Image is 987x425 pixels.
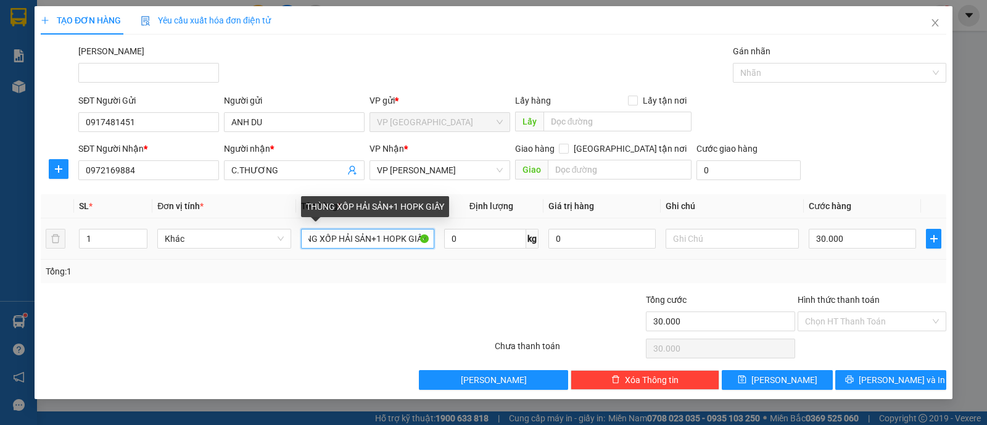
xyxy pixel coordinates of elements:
span: delete [611,375,620,385]
span: close [930,18,940,28]
span: user-add [347,165,357,175]
span: [PERSON_NAME] và In [859,373,945,387]
span: kg [526,229,539,249]
div: VP [PERSON_NAME] [10,10,109,40]
button: delete [46,229,65,249]
span: Lấy tận nơi [638,94,692,107]
div: Chưa thanh toán [493,339,645,361]
span: plus [49,164,68,174]
div: 0913264379 [10,55,109,72]
div: sơn [10,40,109,55]
span: Đơn vị tính [157,201,204,211]
span: TẠO ĐƠN HÀNG [41,15,121,25]
span: Lấy [515,112,543,131]
img: icon [141,16,151,26]
span: Gửi: [10,12,30,25]
input: VD: Bàn, Ghế [301,229,434,249]
div: 40.000 [116,80,244,97]
th: Ghi chú [661,194,804,218]
input: Ghi Chú [666,229,799,249]
div: 0839933442 [118,55,243,72]
button: plus [49,159,68,179]
span: printer [845,375,854,385]
div: VP gửi [370,94,510,107]
label: Mã ĐH [78,46,144,56]
span: Cước hàng [809,201,851,211]
span: Định lượng [469,201,513,211]
button: printer[PERSON_NAME] và In [835,370,946,390]
button: Close [918,6,952,41]
span: Giao [515,160,548,179]
button: [PERSON_NAME] [419,370,568,390]
div: Tổng: 1 [46,265,382,278]
div: Người gửi [224,94,365,107]
input: Cước giao hàng [696,160,801,180]
label: Cước giao hàng [696,144,758,154]
input: Dọc đường [548,160,692,179]
button: deleteXóa Thông tin [571,370,719,390]
button: plus [926,229,941,249]
span: VP Phạm Ngũ Lão [377,161,503,179]
span: [GEOGRAPHIC_DATA] tận nơi [569,142,692,155]
label: Hình thức thanh toán [798,295,880,305]
span: CC : [116,83,133,96]
span: [PERSON_NAME] [461,373,527,387]
span: Giao hàng [515,144,555,154]
span: plus [41,16,49,25]
span: Lấy hàng [515,96,551,105]
span: Yêu cầu xuất hóa đơn điện tử [141,15,271,25]
div: SĐT Người Nhận [78,142,219,155]
input: Dọc đường [543,112,692,131]
span: VP chợ Mũi Né [377,113,503,131]
div: Người nhận [224,142,365,155]
span: Tổng cước [646,295,687,305]
input: 0 [548,229,656,249]
input: Mã ĐH [78,63,219,83]
div: SĐT Người Gửi [78,94,219,107]
div: THÙNG XỐP HẢI SẢN+1 HOPK GIẤY [301,196,449,217]
span: Xóa Thông tin [625,373,679,387]
span: VP Nhận [370,144,404,154]
button: save[PERSON_NAME] [722,370,833,390]
label: Gán nhãn [733,46,770,56]
span: Giá trị hàng [548,201,594,211]
span: plus [927,234,941,244]
span: [PERSON_NAME] [751,373,817,387]
div: ĐIỀN [118,40,243,55]
span: save [738,375,746,385]
span: Nhận: [118,12,147,25]
span: SL [79,201,89,211]
div: VP [GEOGRAPHIC_DATA] [118,10,243,40]
span: Khác [165,229,283,248]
